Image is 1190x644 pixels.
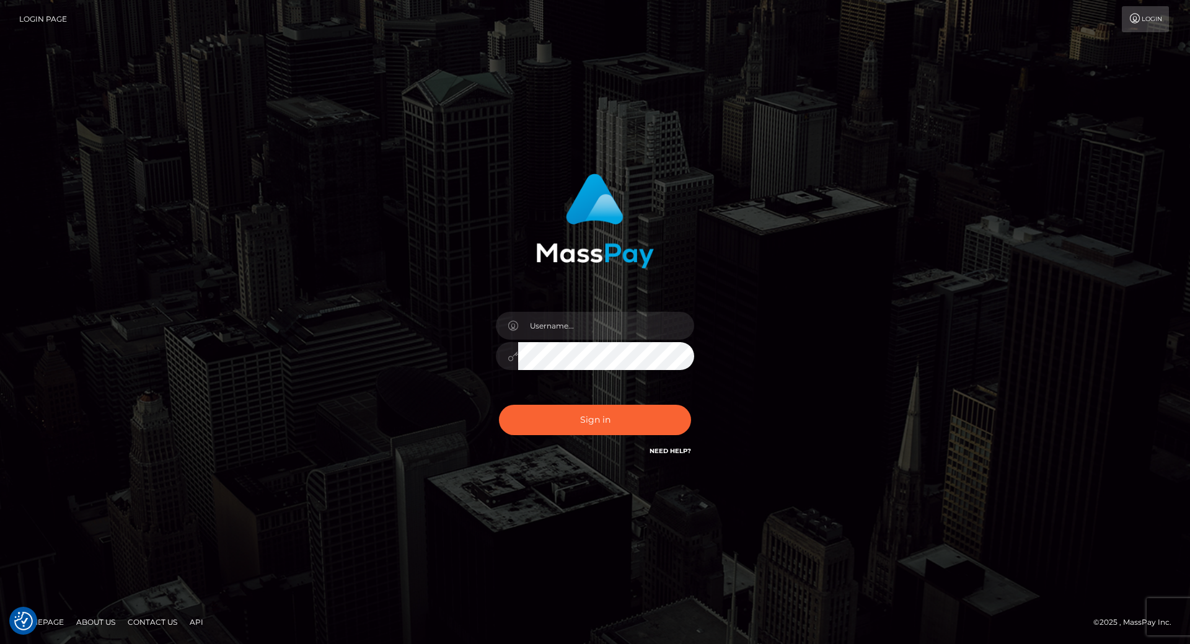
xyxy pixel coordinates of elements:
[650,447,691,455] a: Need Help?
[518,312,694,340] input: Username...
[1122,6,1169,32] a: Login
[14,612,33,630] img: Revisit consent button
[123,612,182,632] a: Contact Us
[14,612,69,632] a: Homepage
[185,612,208,632] a: API
[499,405,691,435] button: Sign in
[19,6,67,32] a: Login Page
[14,612,33,630] button: Consent Preferences
[536,174,654,268] img: MassPay Login
[1093,615,1181,629] div: © 2025 , MassPay Inc.
[71,612,120,632] a: About Us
